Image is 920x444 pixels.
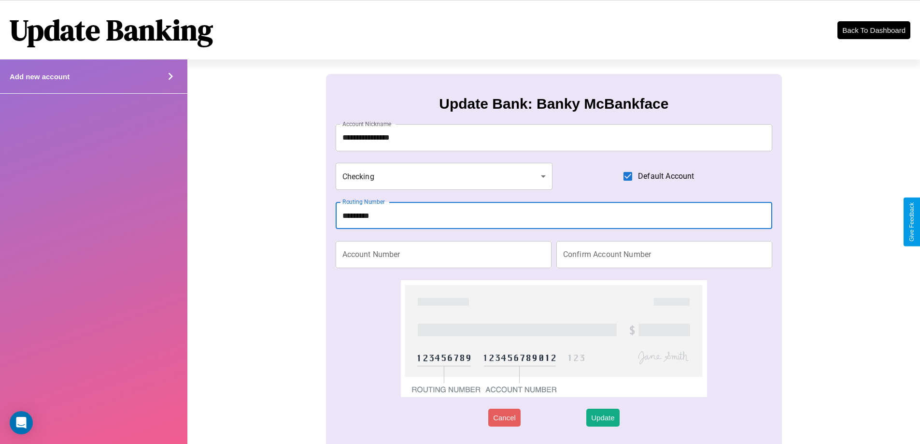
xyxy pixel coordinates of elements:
h4: Add new account [10,72,70,81]
label: Account Nickname [342,120,392,128]
button: Update [586,409,619,427]
div: Open Intercom Messenger [10,411,33,434]
label: Routing Number [342,198,385,206]
img: check [401,280,707,397]
h1: Update Banking [10,10,213,50]
h3: Update Bank: Banky McBankface [439,96,668,112]
button: Cancel [488,409,521,427]
span: Default Account [638,171,694,182]
div: Give Feedback [908,202,915,242]
div: Checking [336,163,553,190]
button: Back To Dashboard [837,21,910,39]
